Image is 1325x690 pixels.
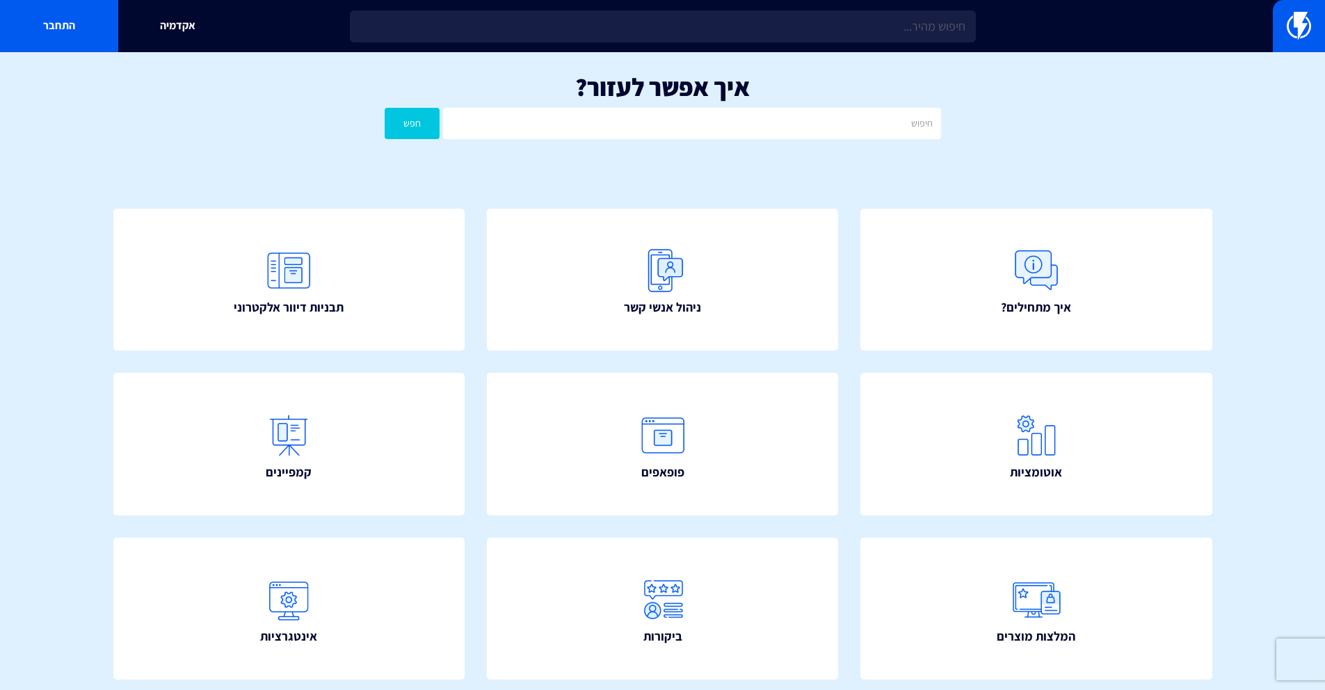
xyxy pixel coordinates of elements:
[21,73,1304,101] h1: איך אפשר לעזור?
[641,463,684,481] span: פופאפים
[113,538,465,680] a: אינטגרציות
[624,298,701,316] span: ניהול אנשי קשר
[487,209,839,351] a: ניהול אנשי קשר
[350,10,976,42] input: חיפוש מהיר...
[443,108,940,139] input: חיפוש
[1010,463,1062,481] span: אוטומציות
[487,538,839,680] a: ביקורות
[266,463,312,481] span: קמפיינים
[234,298,344,316] span: תבניות דיוור אלקטרוני
[260,627,317,645] span: אינטגרציות
[487,373,839,515] a: פופאפים
[1001,298,1071,316] span: איך מתחילים?
[860,209,1212,351] a: איך מתחילים?
[385,108,440,139] button: חפש
[860,538,1212,680] a: המלצות מוצרים
[113,373,465,515] a: קמפיינים
[997,627,1075,645] span: המלצות מוצרים
[643,627,682,645] span: ביקורות
[860,373,1212,515] a: אוטומציות
[113,209,465,351] a: תבניות דיוור אלקטרוני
